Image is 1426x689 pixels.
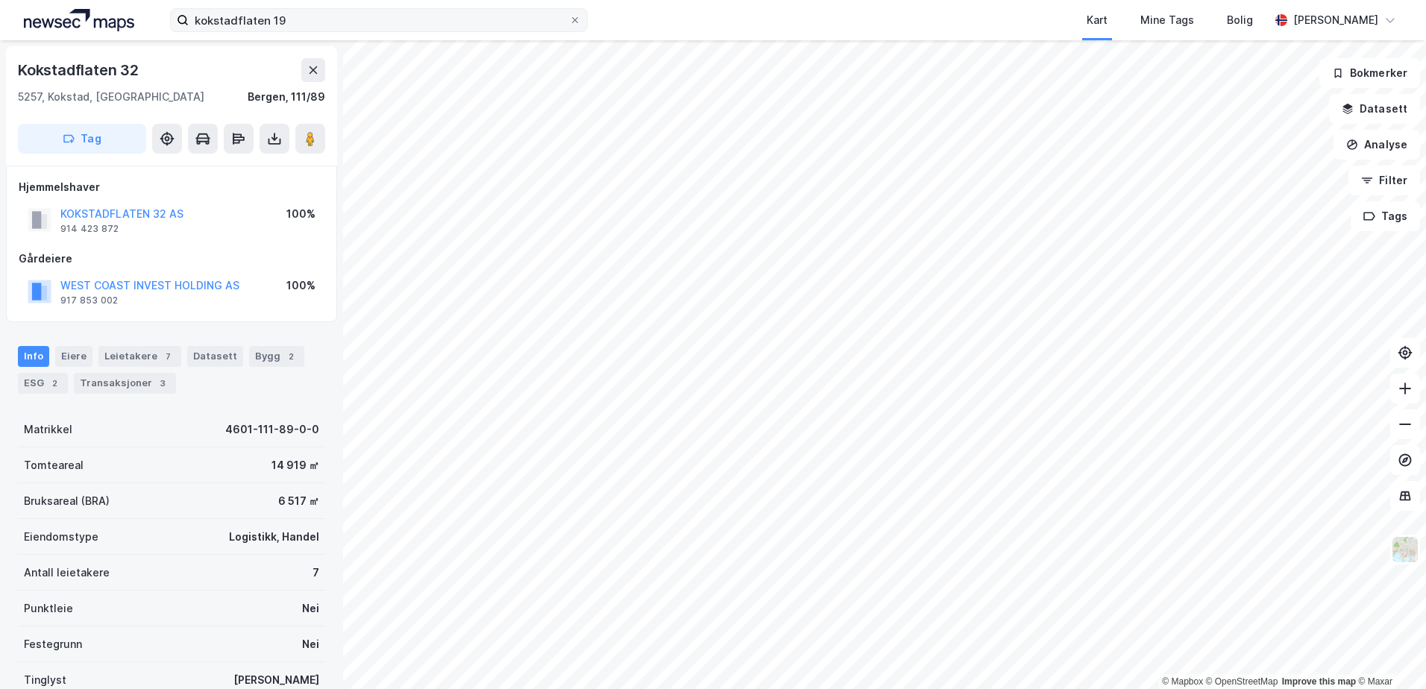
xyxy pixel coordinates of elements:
div: 7 [312,564,319,582]
button: Filter [1348,166,1420,195]
div: Kart [1087,11,1108,29]
div: Gårdeiere [19,250,324,268]
div: Kokstadflaten 32 [18,58,142,82]
div: Bergen, 111/89 [248,88,325,106]
div: 14 919 ㎡ [271,456,319,474]
div: 3 [155,376,170,391]
div: Kontrollprogram for chat [1351,617,1426,689]
div: 7 [160,349,175,364]
div: 914 423 872 [60,223,119,235]
div: Datasett [187,346,243,367]
div: [PERSON_NAME] [233,671,319,689]
div: Mine Tags [1140,11,1194,29]
div: 100% [286,277,315,295]
div: 917 853 002 [60,295,118,306]
div: Tomteareal [24,456,84,474]
div: Transaksjoner [74,373,176,394]
div: ESG [18,373,68,394]
div: Nei [302,600,319,617]
div: Logistikk, Handel [229,528,319,546]
a: Improve this map [1282,676,1356,687]
div: 4601-111-89-0-0 [225,421,319,438]
div: Bolig [1227,11,1253,29]
div: Eiere [55,346,92,367]
div: Punktleie [24,600,73,617]
img: Z [1391,535,1419,564]
button: Datasett [1329,94,1420,124]
div: Nei [302,635,319,653]
button: Tag [18,124,146,154]
div: Bygg [249,346,304,367]
div: 2 [283,349,298,364]
div: [PERSON_NAME] [1293,11,1378,29]
div: 5257, Kokstad, [GEOGRAPHIC_DATA] [18,88,204,106]
div: Eiendomstype [24,528,98,546]
div: Info [18,346,49,367]
img: logo.a4113a55bc3d86da70a041830d287a7e.svg [24,9,134,31]
button: Analyse [1334,130,1420,160]
button: Tags [1351,201,1420,231]
iframe: Chat Widget [1351,617,1426,689]
div: 2 [47,376,62,391]
div: Festegrunn [24,635,82,653]
div: Matrikkel [24,421,72,438]
div: Tinglyst [24,671,66,689]
div: Antall leietakere [24,564,110,582]
a: Mapbox [1162,676,1203,687]
a: OpenStreetMap [1206,676,1278,687]
div: Hjemmelshaver [19,178,324,196]
div: Leietakere [98,346,181,367]
button: Bokmerker [1319,58,1420,88]
div: 100% [286,205,315,223]
input: Søk på adresse, matrikkel, gårdeiere, leietakere eller personer [189,9,569,31]
div: 6 517 ㎡ [278,492,319,510]
div: Bruksareal (BRA) [24,492,110,510]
